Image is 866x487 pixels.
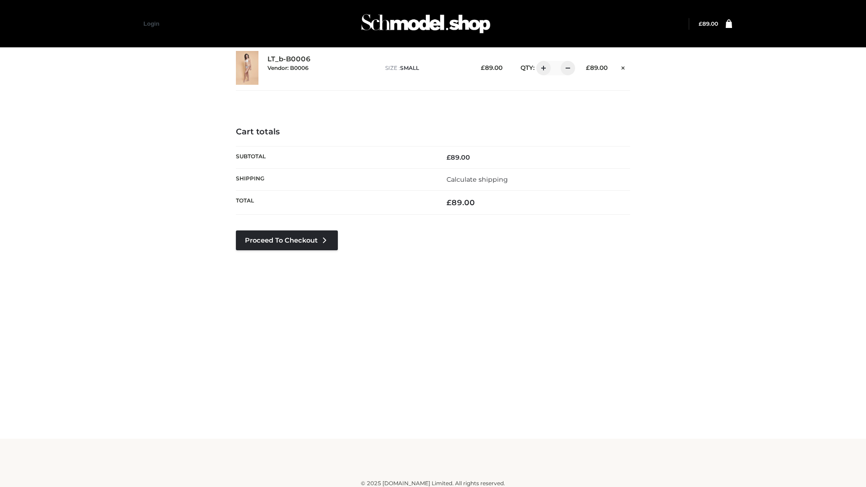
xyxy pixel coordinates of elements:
bdi: 89.00 [699,20,718,27]
span: £ [481,64,485,71]
bdi: 89.00 [586,64,608,71]
th: Subtotal [236,146,433,168]
span: £ [586,64,590,71]
bdi: 89.00 [447,153,470,161]
a: Calculate shipping [447,175,508,184]
th: Total [236,191,433,215]
div: QTY: [511,61,572,75]
a: Remove this item [617,61,630,73]
span: £ [447,198,451,207]
span: £ [447,153,451,161]
p: size : [385,64,467,72]
span: SMALL [400,64,419,71]
a: Proceed to Checkout [236,230,338,250]
span: £ [699,20,702,27]
small: Vendor: B0006 [267,64,309,71]
bdi: 89.00 [447,198,475,207]
bdi: 89.00 [481,64,502,71]
h4: Cart totals [236,127,630,137]
a: Login [143,20,159,27]
div: LT_b-B0006 [267,55,376,80]
th: Shipping [236,168,433,190]
img: Schmodel Admin 964 [358,6,493,41]
a: £89.00 [699,20,718,27]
